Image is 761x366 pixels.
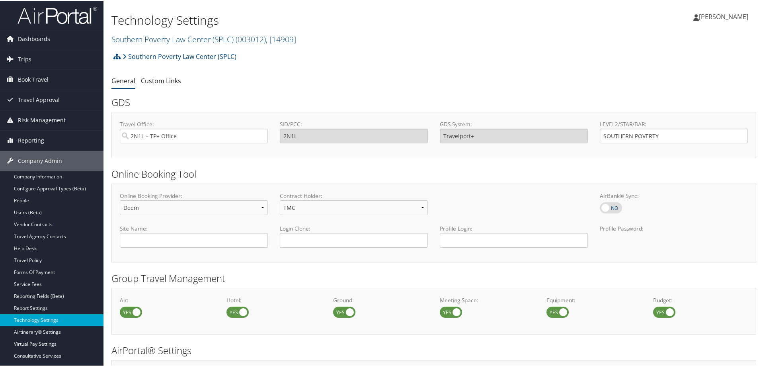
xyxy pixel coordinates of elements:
label: Budget: [653,296,748,303]
span: Trips [18,49,31,69]
img: airportal-logo.png [18,5,97,24]
span: Dashboards [18,28,50,48]
label: Air: [120,296,215,303]
label: Site Name: [120,224,268,232]
span: Company Admin [18,150,62,170]
label: AirBank® Sync: [600,191,748,199]
label: AirBank® Sync [600,202,622,213]
label: Ground: [333,296,428,303]
h2: Online Booking Tool [111,166,756,180]
span: ( 003012 ) [236,33,266,44]
label: Travel Office: [120,119,268,127]
a: [PERSON_NAME] [693,4,756,28]
a: Southern Poverty Law Center (SPLC) [111,33,296,44]
span: Reporting [18,130,44,150]
label: Online Booking Provider: [120,191,268,199]
label: Meeting Space: [440,296,535,303]
label: Login Clone: [280,224,428,232]
span: Travel Approval [18,89,60,109]
h2: Group Travel Management [111,271,756,284]
label: LEVEL2/STAR/BAR: [600,119,748,127]
span: Risk Management [18,110,66,129]
span: , [ 14909 ] [266,33,296,44]
label: Equipment: [546,296,641,303]
a: Custom Links [141,76,181,84]
span: [PERSON_NAME] [699,12,748,20]
label: GDS System: [440,119,588,127]
label: Hotel: [226,296,321,303]
h2: GDS [111,95,750,108]
input: Profile Login: [440,232,588,247]
h1: Technology Settings [111,11,541,28]
label: Profile Password: [600,224,748,247]
span: Book Travel [18,69,49,89]
label: SID/PCC: [280,119,428,127]
a: Southern Poverty Law Center (SPLC) [123,48,236,64]
label: Contract Holder: [280,191,428,199]
a: General [111,76,135,84]
label: Profile Login: [440,224,588,247]
h2: AirPortal® Settings [111,343,756,356]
